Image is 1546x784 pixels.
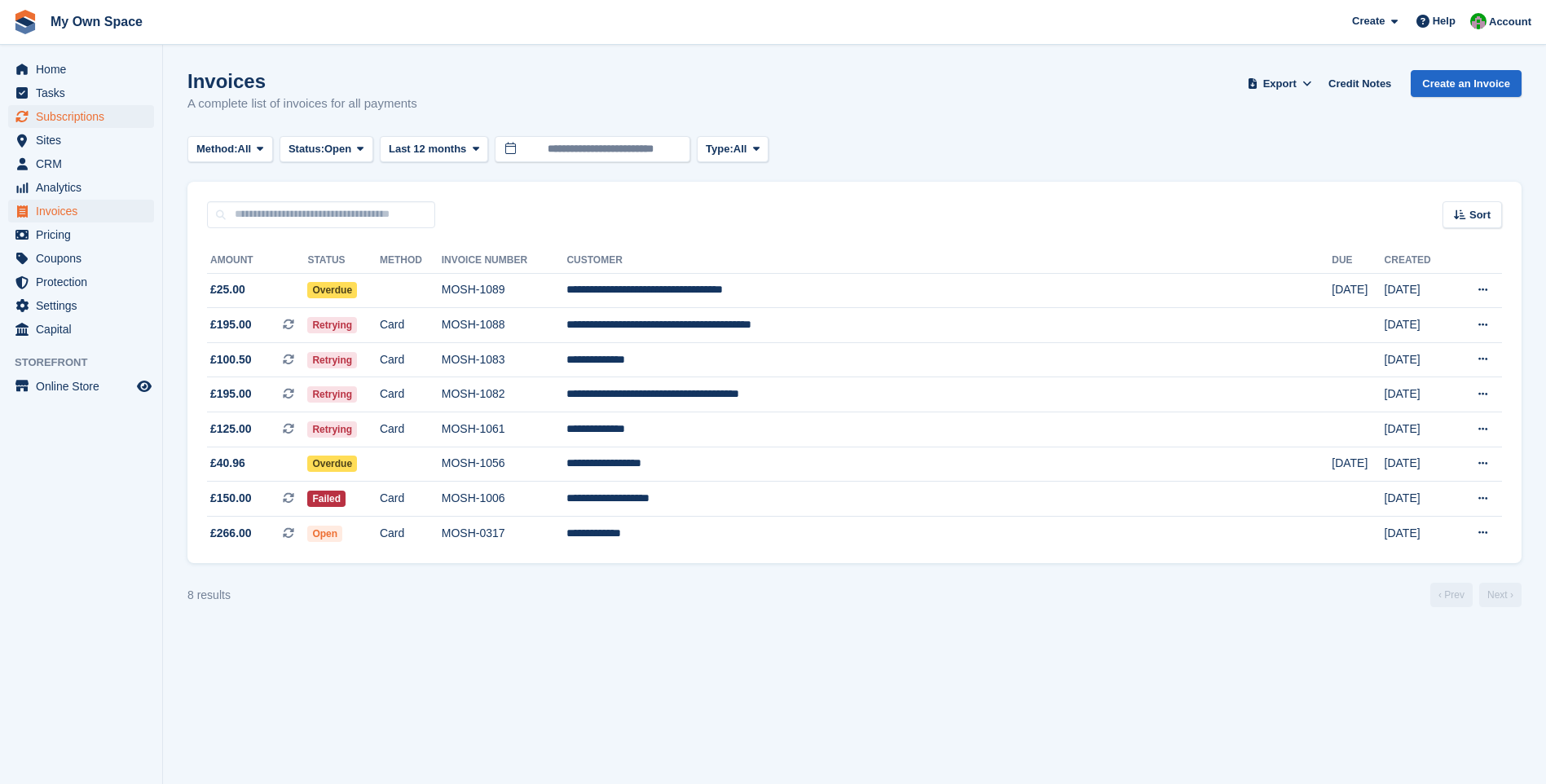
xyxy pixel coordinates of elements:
[1385,273,1452,308] td: [DATE]
[307,352,357,368] span: Retrying
[36,176,134,199] span: Analytics
[1385,308,1452,343] td: [DATE]
[380,377,442,412] td: Card
[8,318,154,341] a: menu
[8,129,154,152] a: menu
[1332,273,1384,308] td: [DATE]
[8,294,154,317] a: menu
[36,58,134,81] span: Home
[36,152,134,175] span: CRM
[15,355,162,371] span: Storefront
[8,271,154,293] a: menu
[307,491,346,507] span: Failed
[210,421,252,438] span: £125.00
[36,247,134,270] span: Coupons
[36,375,134,398] span: Online Store
[1385,342,1452,377] td: [DATE]
[210,281,245,298] span: £25.00
[187,587,231,604] div: 8 results
[13,10,37,34] img: stora-icon-8386f47178a22dfd0bd8f6a31ec36ba5ce8667c1dd55bd0f319d3a0aa187defe.svg
[1352,13,1385,29] span: Create
[8,223,154,246] a: menu
[1489,14,1531,30] span: Account
[1385,377,1452,412] td: [DATE]
[1433,13,1456,29] span: Help
[210,490,252,507] span: £150.00
[1427,583,1525,607] nav: Page
[1244,70,1315,97] button: Export
[1385,248,1452,274] th: Created
[1411,70,1522,97] a: Create an Invoice
[8,200,154,222] a: menu
[8,375,154,398] a: menu
[210,455,245,472] span: £40.96
[36,294,134,317] span: Settings
[442,377,567,412] td: MOSH-1082
[380,342,442,377] td: Card
[187,136,273,163] button: Method: All
[210,525,252,542] span: £266.00
[187,70,417,92] h1: Invoices
[36,129,134,152] span: Sites
[697,136,769,163] button: Type: All
[380,482,442,517] td: Card
[307,317,357,333] span: Retrying
[8,176,154,199] a: menu
[1430,583,1473,607] a: Previous
[307,421,357,438] span: Retrying
[210,351,252,368] span: £100.50
[307,386,357,403] span: Retrying
[36,105,134,128] span: Subscriptions
[380,308,442,343] td: Card
[380,248,442,274] th: Method
[1385,516,1452,550] td: [DATE]
[36,271,134,293] span: Protection
[210,385,252,403] span: £195.00
[1322,70,1398,97] a: Credit Notes
[307,248,380,274] th: Status
[442,482,567,517] td: MOSH-1006
[442,516,567,550] td: MOSH-0317
[307,456,357,472] span: Overdue
[8,105,154,128] a: menu
[733,141,747,157] span: All
[1470,13,1487,29] img: Paula Harris
[8,58,154,81] a: menu
[380,412,442,447] td: Card
[8,247,154,270] a: menu
[1385,482,1452,517] td: [DATE]
[8,81,154,104] a: menu
[1332,248,1384,274] th: Due
[1479,583,1522,607] a: Next
[442,412,567,447] td: MOSH-1061
[238,141,252,157] span: All
[288,141,324,157] span: Status:
[380,516,442,550] td: Card
[324,141,351,157] span: Open
[1469,207,1491,223] span: Sort
[1332,447,1384,482] td: [DATE]
[36,81,134,104] span: Tasks
[389,141,466,157] span: Last 12 months
[187,95,417,113] p: A complete list of invoices for all payments
[380,136,488,163] button: Last 12 months
[706,141,733,157] span: Type:
[1385,412,1452,447] td: [DATE]
[1263,76,1297,92] span: Export
[566,248,1332,274] th: Customer
[1385,447,1452,482] td: [DATE]
[280,136,373,163] button: Status: Open
[36,200,134,222] span: Invoices
[442,447,567,482] td: MOSH-1056
[134,377,154,396] a: Preview store
[36,318,134,341] span: Capital
[210,316,252,333] span: £195.00
[442,308,567,343] td: MOSH-1088
[442,248,567,274] th: Invoice Number
[442,342,567,377] td: MOSH-1083
[44,8,149,35] a: My Own Space
[442,273,567,308] td: MOSH-1089
[307,282,357,298] span: Overdue
[36,223,134,246] span: Pricing
[207,248,307,274] th: Amount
